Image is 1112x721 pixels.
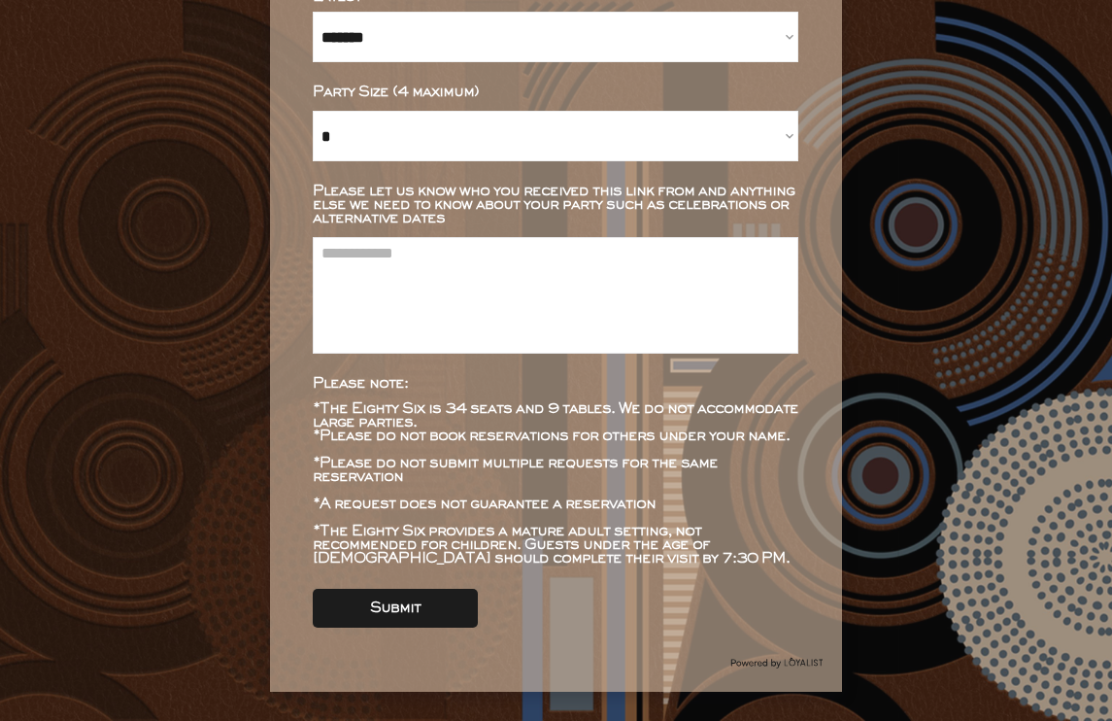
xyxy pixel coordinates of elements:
div: Please note: [313,377,798,391]
div: *The Eighty Six is 34 seats and 9 tables. We do not accommodate large parties. *Please do not boo... [313,402,798,566]
div: Submit [370,601,421,615]
div: Party Size (4 maximum) [313,86,798,99]
div: Please let us know who you received this link from and anything else we need to know about your p... [313,185,798,225]
img: Group%2048096278.svg [730,653,823,672]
